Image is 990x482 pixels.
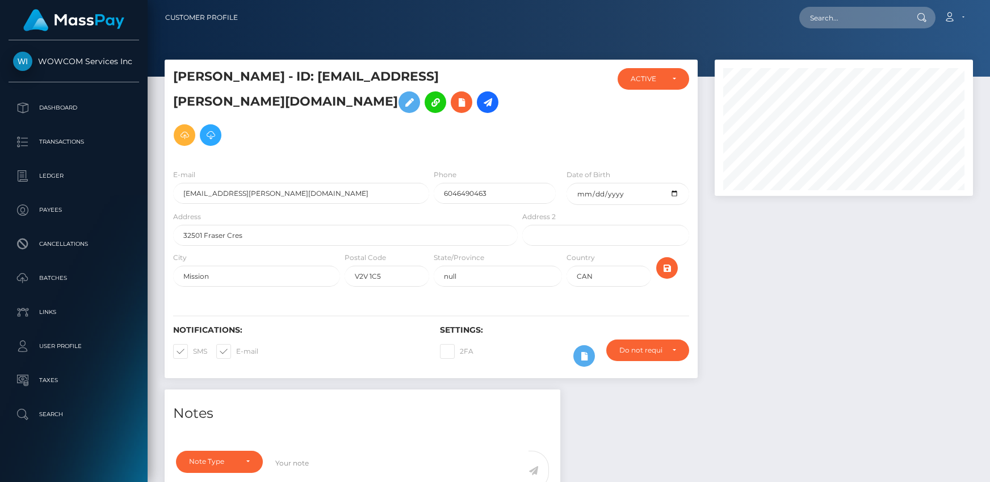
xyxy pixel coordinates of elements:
[9,162,139,190] a: Ledger
[13,52,32,71] img: WOWCOM Services Inc
[165,6,238,30] a: Customer Profile
[9,298,139,326] a: Links
[440,325,690,335] h6: Settings:
[173,212,201,222] label: Address
[13,304,135,321] p: Links
[9,332,139,361] a: User Profile
[13,270,135,287] p: Batches
[13,338,135,355] p: User Profile
[9,400,139,429] a: Search
[440,344,473,359] label: 2FA
[9,128,139,156] a: Transactions
[9,264,139,292] a: Batches
[606,340,689,361] button: Do not require
[477,91,498,113] a: Initiate Payout
[173,344,207,359] label: SMS
[13,133,135,150] p: Transactions
[13,99,135,116] p: Dashboard
[216,344,258,359] label: E-mail
[631,74,664,83] div: ACTIVE
[9,56,139,66] span: WOWCOM Services Inc
[13,406,135,423] p: Search
[522,212,556,222] label: Address 2
[567,170,610,180] label: Date of Birth
[13,167,135,185] p: Ledger
[173,170,195,180] label: E-mail
[9,196,139,224] a: Payees
[13,202,135,219] p: Payees
[799,7,906,28] input: Search...
[173,325,423,335] h6: Notifications:
[173,253,187,263] label: City
[345,253,386,263] label: Postal Code
[173,68,511,152] h5: [PERSON_NAME] - ID: [EMAIL_ADDRESS][PERSON_NAME][DOMAIN_NAME]
[9,366,139,395] a: Taxes
[13,372,135,389] p: Taxes
[434,253,484,263] label: State/Province
[619,346,663,355] div: Do not require
[9,230,139,258] a: Cancellations
[173,404,552,424] h4: Notes
[9,94,139,122] a: Dashboard
[567,253,595,263] label: Country
[618,68,690,90] button: ACTIVE
[13,236,135,253] p: Cancellations
[23,9,124,31] img: MassPay Logo
[176,451,263,472] button: Note Type
[189,457,237,466] div: Note Type
[434,170,456,180] label: Phone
